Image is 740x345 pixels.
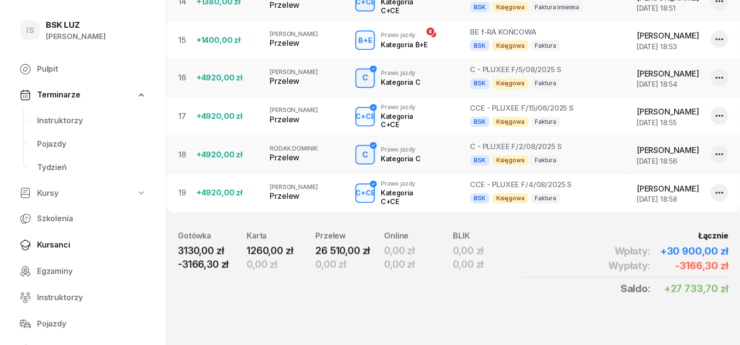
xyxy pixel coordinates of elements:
[637,107,699,117] span: [PERSON_NAME]
[381,70,420,77] div: Prawo jazdy
[178,72,189,85] div: 16
[351,111,379,123] div: C+CE
[355,31,375,50] button: B+E
[660,246,667,257] span: +
[355,107,375,127] button: C+CE
[12,207,154,230] a: Szkolenia
[270,145,318,153] span: RODAK DOMINIK
[637,184,699,194] span: [PERSON_NAME]
[29,109,154,133] a: Instruktorzy
[178,149,189,162] div: 18
[355,69,375,88] button: C
[270,184,318,191] span: [PERSON_NAME]
[355,184,375,203] button: C+CE
[178,111,189,123] div: 17
[270,30,318,38] span: [PERSON_NAME]
[46,21,106,29] div: BSK LUZ
[37,291,146,304] span: Instruktorzy
[12,57,154,81] a: Pulpit
[531,2,584,12] span: Faktura imienna
[637,157,677,166] span: [DATE] 18:56
[381,155,420,163] div: Kategoria C
[37,161,146,174] span: Tydzień
[384,230,453,243] div: Online
[247,258,315,271] div: 0,00 zł
[178,259,182,270] span: -
[381,40,427,49] div: Kategoria B+E
[492,193,528,204] span: Księgowa
[522,230,728,243] div: Łącznie
[470,104,622,114] div: CCE - PLUXEE F/15/06/2025 S
[270,76,340,88] div: Przelew
[247,244,315,258] div: 1260,00 zł
[29,156,154,179] a: Tydzień
[664,283,671,295] span: +
[354,34,376,46] div: B+E
[178,230,247,243] div: Gotówka
[270,114,340,127] div: Przelew
[384,258,453,271] div: 0,00 zł
[470,142,622,152] div: C - PLUXEE F/2/08/2025 S
[531,78,560,89] span: Faktura
[381,32,427,38] div: Prawo jazdy
[470,65,622,75] div: C - PLUXEE F/5/08/2025 S
[37,115,146,127] span: Instruktorzy
[37,63,146,76] span: Pulpit
[637,195,677,204] span: [DATE] 18:58
[12,312,154,336] a: Pojazdy
[470,180,622,190] div: CCE - PLUXEE F/4/08/2025 S
[381,104,431,111] div: Prawo jazdy
[492,40,528,51] span: Księgowa
[355,145,375,165] button: C
[196,72,254,85] div: +4920,00 zł
[358,70,372,87] div: C
[453,230,522,243] div: BLIK
[37,138,146,151] span: Pojazdy
[531,117,560,127] span: Faktura
[37,265,146,278] span: Egzaminy
[637,42,677,51] span: [DATE] 18:53
[615,245,650,258] span: Wpłaty:
[178,244,247,258] div: 3130,00 zł
[531,155,560,166] span: Faktura
[196,34,254,47] div: +1400,00 zł
[381,189,431,206] div: Kategoria C+CE
[637,146,699,155] span: [PERSON_NAME]
[178,34,189,47] div: 15
[270,152,340,165] div: Przelew
[12,84,154,106] a: Terminarze
[453,258,522,271] div: 0,00 zł
[358,147,372,164] div: C
[492,78,528,89] span: Księgowa
[270,69,318,76] span: [PERSON_NAME]
[470,117,490,127] span: BSK
[470,27,622,37] div: BE f-RA KOŃCOWA
[492,2,528,12] span: Księgowa
[492,117,528,127] span: Księgowa
[637,119,677,127] span: [DATE] 18:55
[12,182,154,205] a: Kursy
[46,30,106,43] div: [PERSON_NAME]
[196,187,254,200] div: +4920,00 zł
[37,239,146,251] span: Kursanci
[351,187,379,199] div: C+CE
[37,89,80,101] span: Terminarze
[470,193,490,204] span: BSK
[381,181,431,187] div: Prawo jazdy
[381,113,431,129] div: Kategoria C+CE
[247,230,315,243] div: Karta
[470,78,490,89] span: BSK
[470,40,490,51] span: BSK
[637,31,699,40] span: [PERSON_NAME]
[608,259,650,273] span: Wypłaty:
[37,212,146,225] span: Szkolenia
[470,155,490,166] span: BSK
[384,244,453,258] div: 0,00 zł
[470,2,490,12] span: BSK
[531,193,560,204] span: Faktura
[381,78,420,87] div: Kategoria C
[492,155,528,166] span: Księgowa
[453,244,522,258] div: 0,00 zł
[12,260,154,283] a: Egzaminy
[637,4,676,12] span: [DATE] 18:51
